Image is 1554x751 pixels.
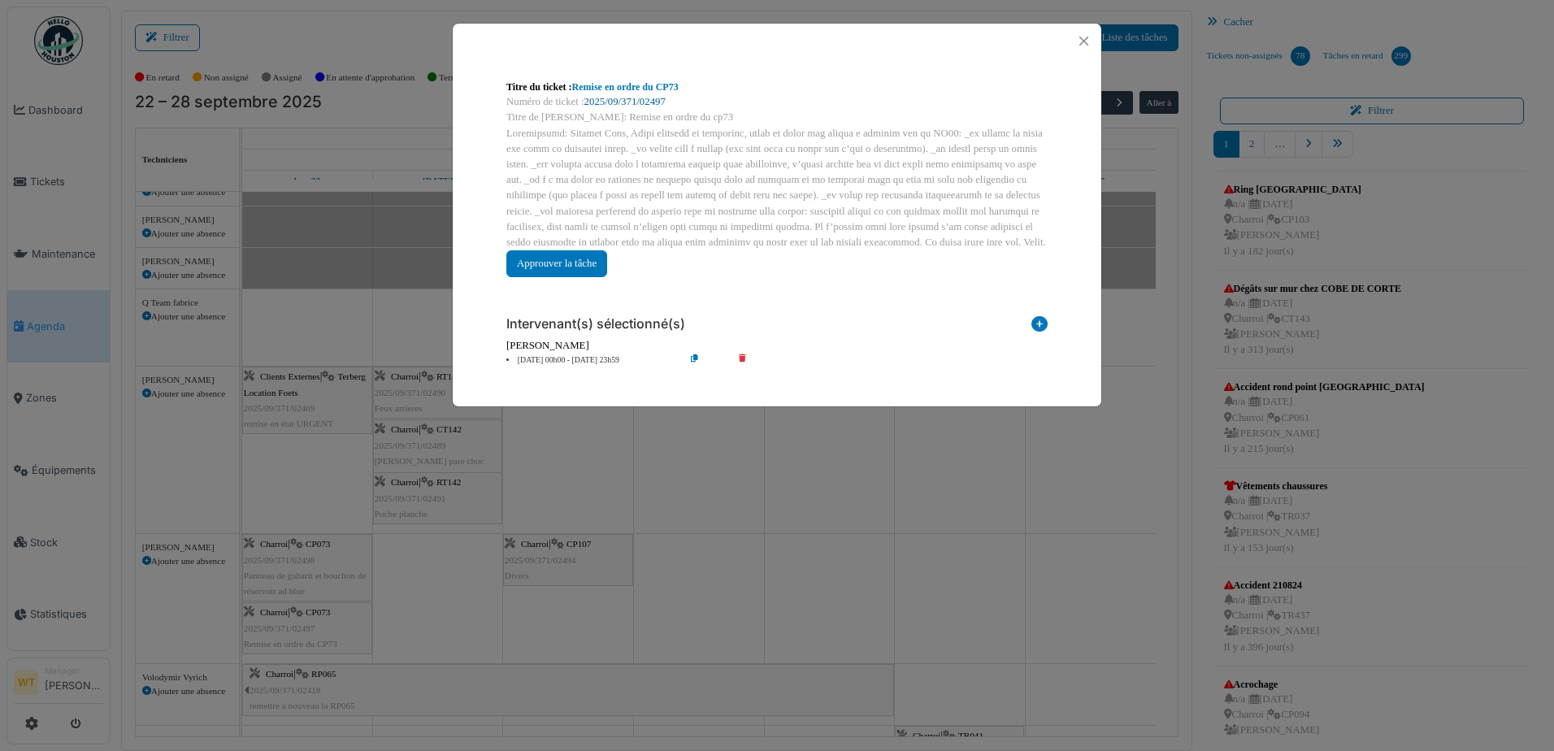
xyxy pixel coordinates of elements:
[506,126,1048,251] div: Loremipsumd: Sitamet Cons, Adipi elitsedd ei temporinc, utlab et dolor mag aliqua e adminim ven q...
[498,354,684,367] li: [DATE] 00h00 - [DATE] 23h59
[584,96,666,107] a: 2025/09/371/02497
[1031,316,1048,338] i: Ajouter
[506,250,607,277] button: Approuver la tâche
[572,81,679,93] a: Remise en ordre du CP73
[1073,30,1095,52] button: Close
[506,338,1048,354] div: [PERSON_NAME]
[506,80,1048,94] div: Titre du ticket :
[506,110,1048,125] div: Titre de [PERSON_NAME]: Remise en ordre du cp73
[506,316,685,332] h6: Intervenant(s) sélectionné(s)
[506,94,1048,110] div: Numéro de ticket :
